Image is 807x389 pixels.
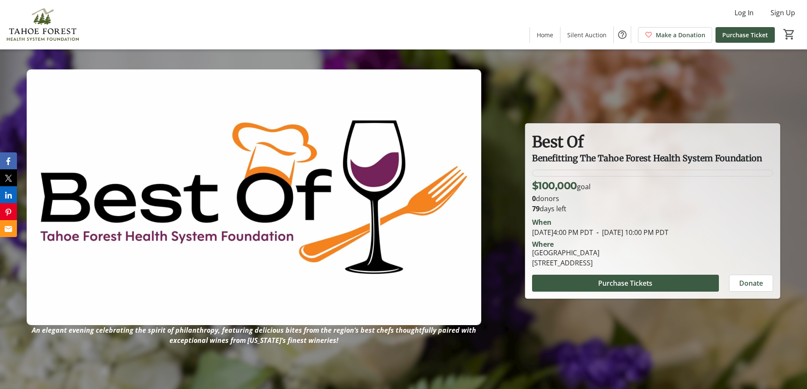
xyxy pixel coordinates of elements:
em: An elegant evening celebrating the spirit of philanthropy, featuring delicious bites from the reg... [32,326,476,345]
span: Purchase Ticket [722,30,768,39]
p: goal [532,178,591,193]
span: Sign Up [771,8,795,18]
a: Silent Auction [560,27,613,43]
span: $100,000 [532,179,577,192]
button: Purchase Tickets [532,275,719,292]
span: Donate [739,278,763,288]
div: 0% of fundraising goal reached [532,170,773,177]
button: Log In [728,6,760,19]
span: - [593,228,602,237]
p: donors [532,193,773,204]
span: [DATE] 10:00 PM PDT [593,228,668,237]
a: Home [530,27,560,43]
button: Donate [729,275,773,292]
span: Log In [735,8,754,18]
span: [DATE] 4:00 PM PDT [532,228,593,237]
span: 79 [532,204,540,213]
div: When [532,217,552,227]
p: days left [532,204,773,214]
img: Campaign CTA Media Photo [27,69,481,325]
button: Cart [782,27,797,42]
span: Make a Donation [656,30,705,39]
a: Purchase Ticket [715,27,775,43]
span: Benefitting The Tahoe Forest Health System Foundation [532,153,762,163]
div: [GEOGRAPHIC_DATA] [532,248,599,258]
div: Where [532,241,554,248]
a: Make a Donation [638,27,712,43]
button: Help [614,26,631,43]
span: Silent Auction [567,30,607,39]
span: Purchase Tickets [598,278,652,288]
img: Tahoe Forest Health System Foundation's Logo [5,3,80,46]
button: Sign Up [764,6,802,19]
strong: Best Of [532,132,584,152]
span: Home [537,30,553,39]
b: 0 [532,194,536,203]
div: [STREET_ADDRESS] [532,258,599,268]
